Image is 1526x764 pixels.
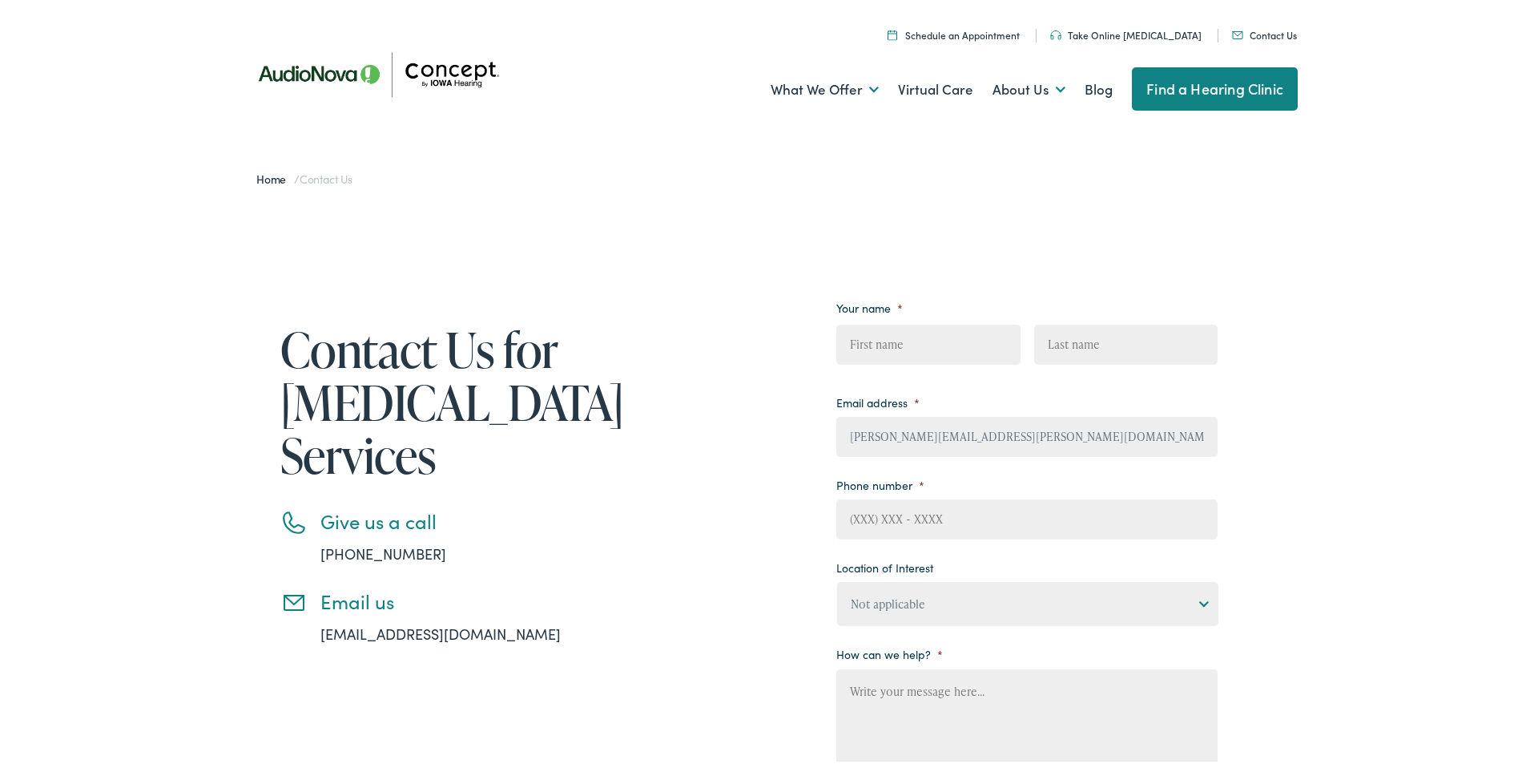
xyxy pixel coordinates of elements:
[1034,321,1218,362] input: Last name
[256,168,352,184] span: /
[256,168,294,184] a: Home
[1085,57,1113,116] a: Blog
[280,320,609,479] h1: Contact Us for [MEDICAL_DATA] Services
[1050,25,1202,38] a: Take Online [MEDICAL_DATA]
[836,475,924,489] label: Phone number
[1232,25,1297,38] a: Contact Us
[836,496,1218,536] input: (XXX) XXX - XXXX
[836,321,1020,362] input: First name
[320,507,609,530] h3: Give us a call
[1050,27,1061,37] img: utility icon
[836,644,943,658] label: How can we help?
[898,57,973,116] a: Virtual Care
[836,392,920,406] label: Email address
[1132,64,1298,107] a: Find a Hearing Clinic
[771,57,879,116] a: What We Offer
[836,297,903,312] label: Your name
[836,414,1218,454] input: example@email.com
[1232,28,1243,36] img: utility icon
[888,26,897,37] img: A calendar icon to schedule an appointment at Concept by Iowa Hearing.
[888,25,1020,38] a: Schedule an Appointment
[993,57,1065,116] a: About Us
[300,168,352,184] span: Contact Us
[836,557,933,572] label: Location of Interest
[320,620,561,641] a: [EMAIL_ADDRESS][DOMAIN_NAME]
[320,587,609,610] h3: Email us
[320,540,446,560] a: [PHONE_NUMBER]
